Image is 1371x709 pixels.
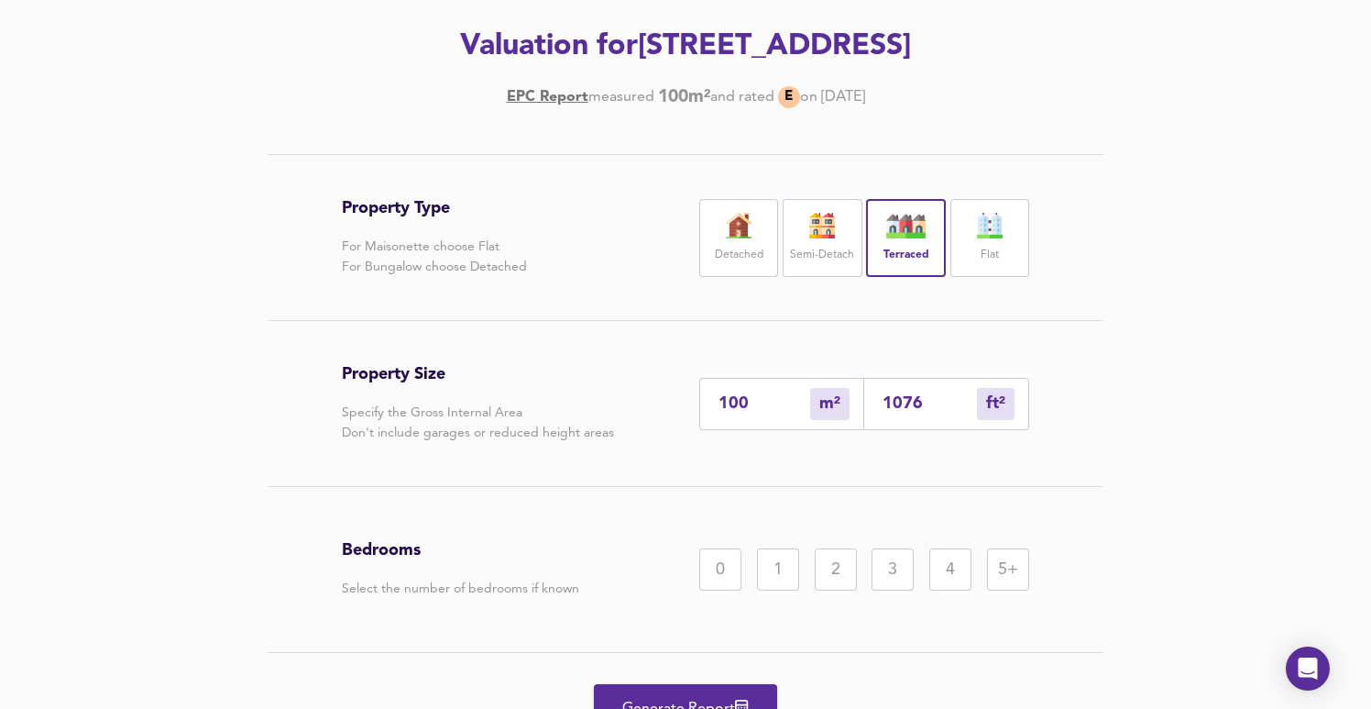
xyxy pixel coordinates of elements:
[342,364,614,384] h3: Property Size
[710,87,774,107] div: and rated
[342,237,527,277] p: For Maisonette choose Flat For Bungalow choose Detached
[883,394,977,414] input: Sqft
[716,213,762,238] img: house-icon
[790,244,854,267] label: Semi-Detach
[967,213,1013,238] img: flat-icon
[757,548,799,591] div: 1
[799,213,845,238] img: house-icon
[699,199,778,277] div: Detached
[929,548,971,591] div: 4
[883,244,929,267] label: Terraced
[883,213,929,238] img: house-icon
[507,87,588,107] a: EPC Report
[810,388,850,420] div: m²
[718,394,810,414] input: Enter sqm
[715,244,763,267] label: Detached
[800,87,817,107] div: on
[658,87,710,107] b: 100 m²
[342,198,527,218] h3: Property Type
[342,403,614,443] p: Specify the Gross Internal Area Don't include garages or reduced height areas
[987,548,1029,591] div: 5+
[815,548,857,591] div: 2
[342,579,579,599] p: Select the number of bedrooms if known
[342,540,579,560] h3: Bedrooms
[872,548,914,591] div: 3
[950,199,1029,277] div: Flat
[981,244,999,267] label: Flat
[866,199,945,277] div: Terraced
[778,86,800,108] div: E
[588,87,654,107] div: measured
[507,86,865,108] div: [DATE]
[167,27,1204,67] h2: Valuation for [STREET_ADDRESS]
[699,548,741,591] div: 0
[1286,647,1330,691] div: Open Intercom Messenger
[783,199,861,277] div: Semi-Detach
[977,388,1015,420] div: m²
